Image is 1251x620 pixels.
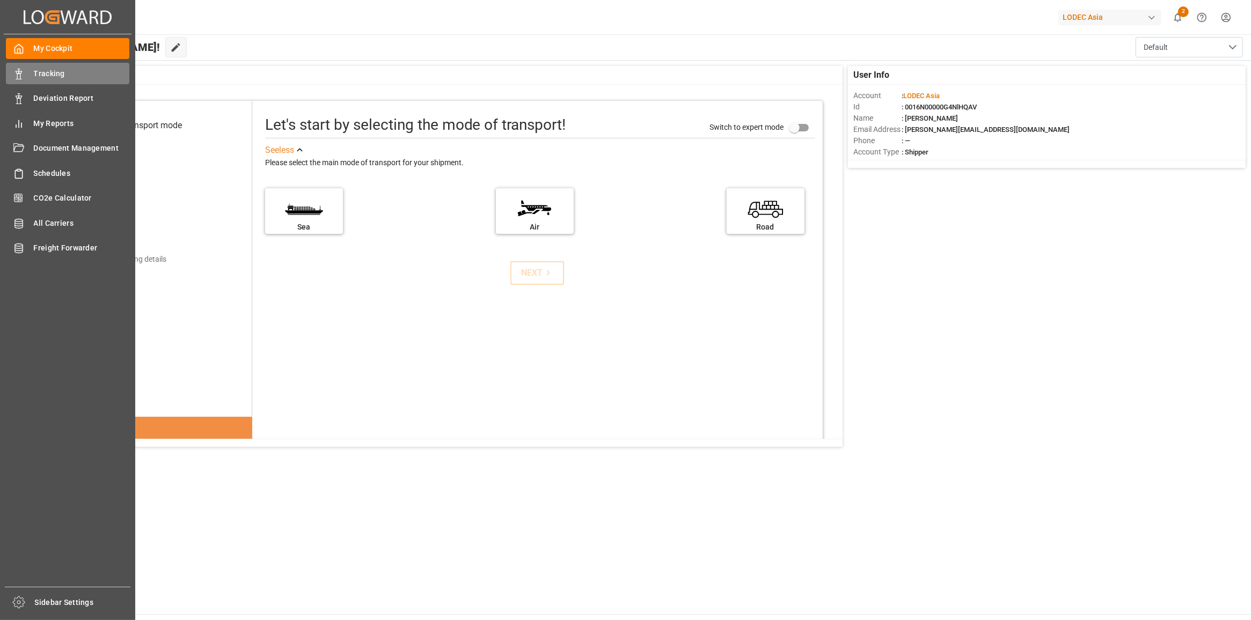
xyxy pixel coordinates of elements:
span: Freight Forwarder [34,242,130,254]
a: Deviation Report [6,88,129,109]
span: Document Management [34,143,130,154]
span: : [PERSON_NAME][EMAIL_ADDRESS][DOMAIN_NAME] [902,126,1070,134]
button: open menu [1136,37,1243,57]
a: Document Management [6,138,129,159]
span: : Shipper [902,148,928,156]
span: : — [902,137,910,145]
span: : 0016N00000G4NlHQAV [902,103,977,111]
span: Default [1144,42,1168,53]
div: Let's start by selecting the mode of transport! [265,114,566,136]
span: Account Type [853,146,902,158]
span: My Cockpit [34,43,130,54]
span: Email Address [853,124,902,135]
span: 2 [1178,6,1189,17]
span: My Reports [34,118,130,129]
span: All Carriers [34,218,130,229]
button: NEXT [510,261,564,285]
span: User Info [853,69,889,82]
a: CO2e Calculator [6,188,129,209]
span: Name [853,113,902,124]
button: LODEC Asia [1058,7,1166,27]
span: Deviation Report [34,93,130,104]
span: : [902,92,940,100]
span: Switch to expert mode [710,123,784,131]
div: See less [265,144,294,157]
div: Please select the main mode of transport for your shipment. [265,157,815,169]
div: NEXT [521,267,554,279]
a: Freight Forwarder [6,238,129,259]
a: All Carriers [6,212,129,233]
a: My Cockpit [6,38,129,59]
span: Phone [853,135,902,146]
span: Schedules [34,168,130,179]
span: CO2e Calculator [34,193,130,204]
span: Sidebar Settings [35,597,131,608]
span: LODEC Asia [903,92,940,100]
div: Select transport mode [99,119,182,132]
span: : [PERSON_NAME] [902,114,958,122]
button: Help Center [1190,5,1214,29]
span: Hello [PERSON_NAME]! [45,37,160,57]
button: show 2 new notifications [1166,5,1190,29]
span: Account [853,90,902,101]
span: Id [853,101,902,113]
div: Road [732,222,799,233]
div: Air [501,222,568,233]
div: Sea [270,222,338,233]
a: Tracking [6,63,129,84]
div: LODEC Asia [1058,10,1161,25]
span: Tracking [34,68,130,79]
a: My Reports [6,113,129,134]
a: Schedules [6,163,129,183]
